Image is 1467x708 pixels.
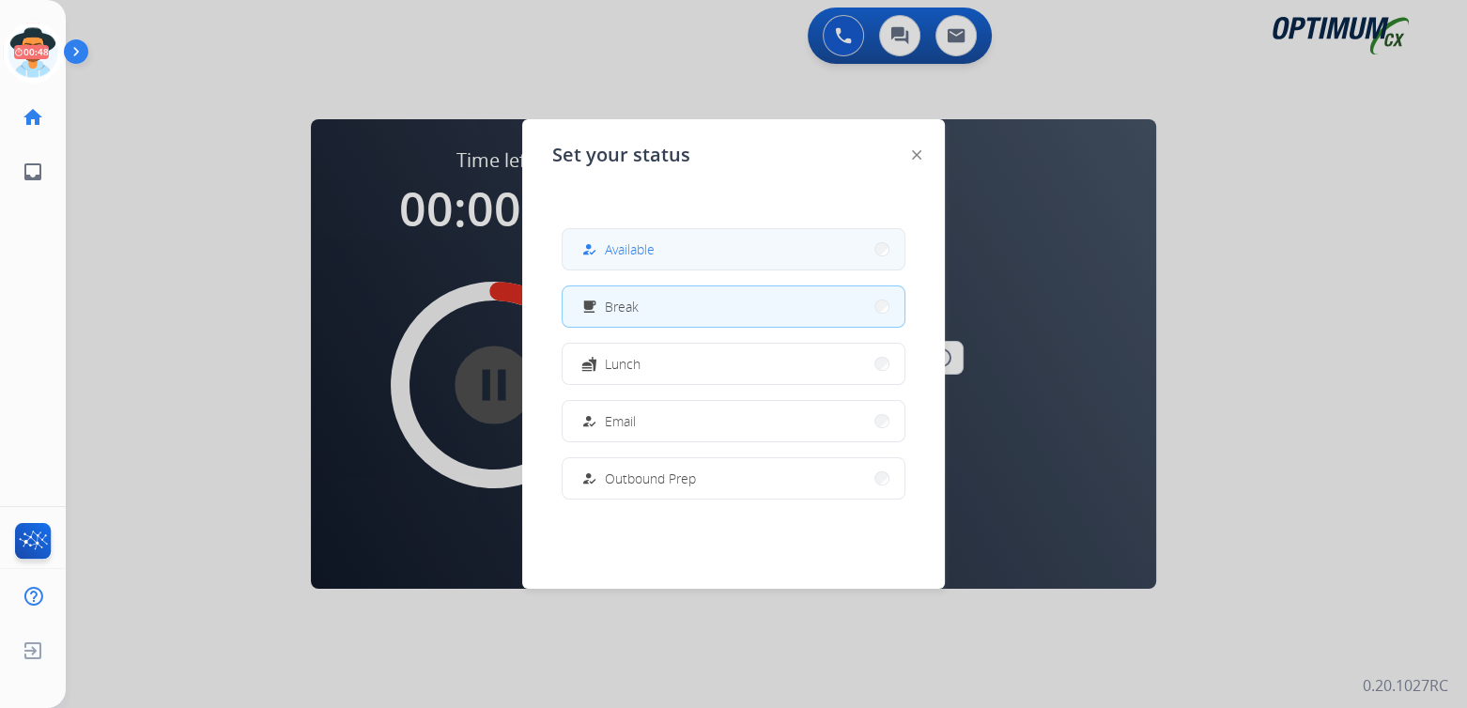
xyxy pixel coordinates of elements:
mat-icon: fastfood [581,356,597,372]
mat-icon: home [22,106,44,129]
p: 0.20.1027RC [1363,674,1448,697]
span: Outbound Prep [605,469,696,488]
button: Break [563,286,904,327]
span: Set your status [552,142,690,168]
mat-icon: how_to_reg [581,413,597,429]
span: Break [605,297,639,316]
button: Outbound Prep [563,458,904,499]
mat-icon: free_breakfast [581,299,597,315]
mat-icon: inbox [22,161,44,183]
button: Email [563,401,904,441]
img: close-button [912,150,921,160]
span: Lunch [605,354,641,374]
mat-icon: how_to_reg [581,470,597,486]
span: Available [605,239,655,259]
span: Email [605,411,636,431]
button: Available [563,229,904,269]
mat-icon: how_to_reg [581,241,597,257]
button: Lunch [563,344,904,384]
